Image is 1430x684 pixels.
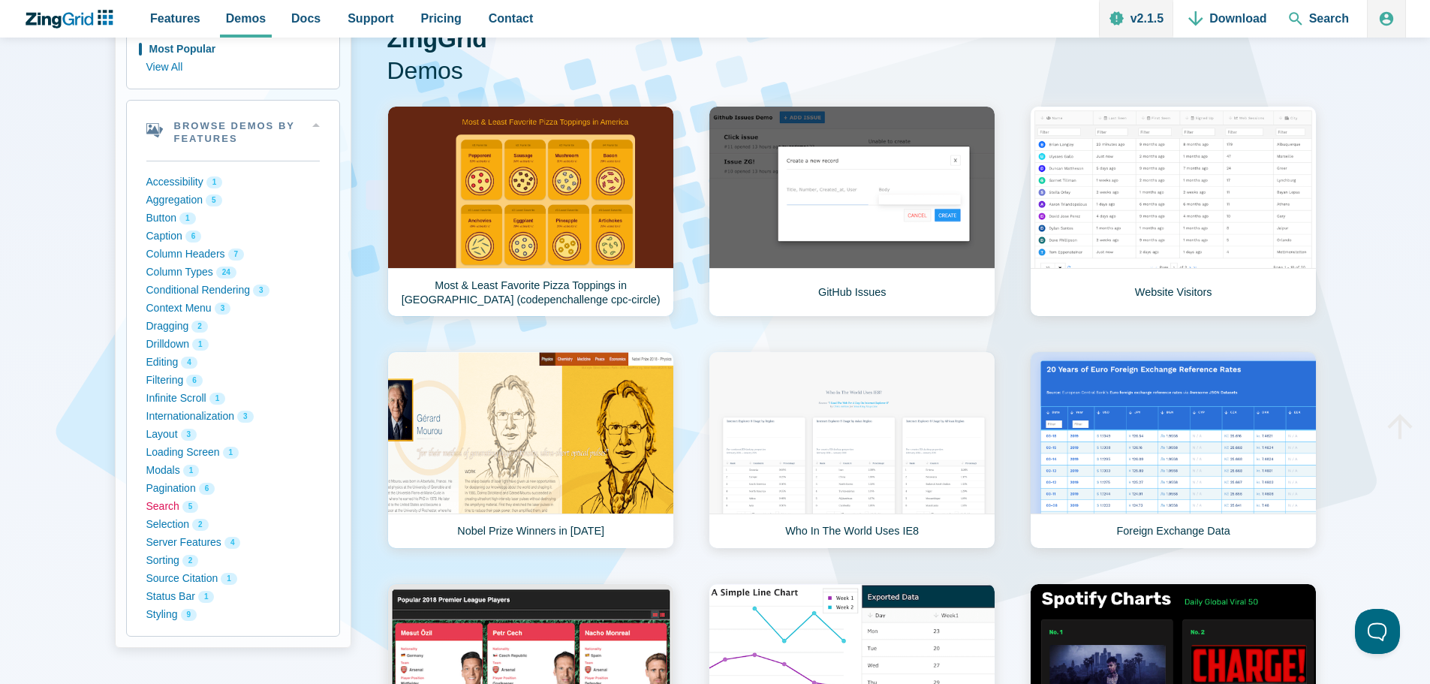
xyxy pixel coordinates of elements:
button: Styling 9 [146,606,320,624]
button: Internationalization 3 [146,408,320,426]
button: Status Bar 1 [146,588,320,606]
span: Features [150,8,200,29]
button: Button 1 [146,209,320,227]
a: Nobel Prize Winners in [DATE] [387,351,674,549]
a: GitHub Issues [709,106,995,317]
button: Search 5 [146,498,320,516]
span: Pricing [421,8,462,29]
button: Layout 3 [146,426,320,444]
button: Infinite Scroll 1 [146,390,320,408]
button: Dragging 2 [146,318,320,336]
button: View All [146,59,320,77]
span: Demos [226,8,266,29]
a: Who In The World Uses IE8 [709,351,995,549]
span: Demos [387,56,1316,87]
button: Selection 2 [146,516,320,534]
summary: Browse Demos By Features [127,101,339,161]
span: Support [348,8,393,29]
button: Source Citation 1 [146,570,320,588]
a: ZingChart Logo. Click to return to the homepage [24,10,121,29]
a: Most & Least Favorite Pizza Toppings in [GEOGRAPHIC_DATA] (codepenchallenge cpc-circle) [387,106,674,317]
span: Docs [291,8,321,29]
button: Sorting 2 [146,552,320,570]
a: Foreign Exchange Data [1030,351,1317,549]
button: Server Features 4 [146,534,320,552]
span: Contact [489,8,534,29]
button: Aggregation 5 [146,191,320,209]
button: Conditional Rendering 3 [146,282,320,300]
button: Editing 4 [146,354,320,372]
button: Column Types 24 [146,264,320,282]
button: Caption 6 [146,227,320,246]
button: Modals 1 [146,462,320,480]
button: Column Headers 7 [146,246,320,264]
button: Most Popular [146,41,320,59]
button: Pagination 6 [146,480,320,498]
button: Accessibility 1 [146,173,320,191]
button: Filtering 6 [146,372,320,390]
strong: ZingGrid [387,26,487,53]
button: Loading Screen 1 [146,444,320,462]
button: Context Menu 3 [146,300,320,318]
a: Website Visitors [1030,106,1317,317]
iframe: Toggle Customer Support [1355,609,1400,654]
button: Drilldown 1 [146,336,320,354]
